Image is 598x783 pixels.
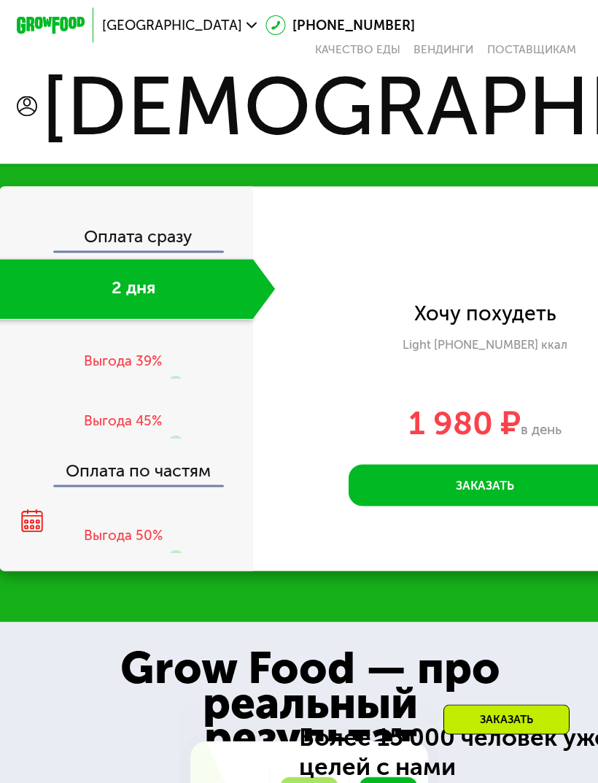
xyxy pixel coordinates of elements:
[443,705,570,735] div: Заказать
[102,19,242,33] span: [GEOGRAPHIC_DATA]
[521,421,562,438] span: в день
[408,404,521,443] span: 1 980 ₽
[315,43,400,57] a: Качество еды
[413,43,473,57] a: Вендинги
[96,652,527,755] div: Grow Food — про реальный результат
[487,43,576,57] div: поставщикам
[1,212,252,251] div: Оплата сразу
[1,446,252,485] div: Оплата по частям
[84,526,163,545] div: Выгода 50%
[414,304,556,323] div: Хочу похудеть
[84,412,162,431] div: Выгода 45%
[84,352,162,371] div: Выгода 39%
[265,15,415,36] a: [PHONE_NUMBER]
